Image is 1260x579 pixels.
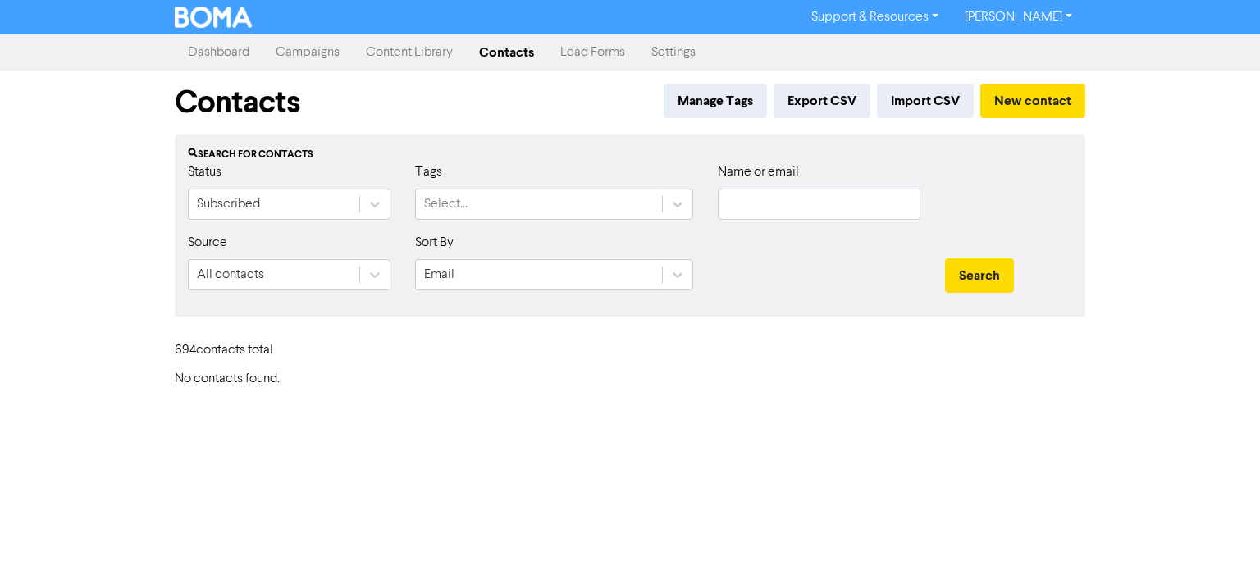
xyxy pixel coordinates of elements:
[798,4,952,30] a: Support & Resources
[197,194,260,214] div: Subscribed
[175,372,1085,387] h6: No contacts found.
[664,84,767,118] button: Manage Tags
[1178,500,1260,579] iframe: Chat Widget
[175,343,306,358] h6: 694 contact s total
[547,36,638,69] a: Lead Forms
[424,194,468,214] div: Select...
[197,265,264,285] div: All contacts
[175,84,300,121] h1: Contacts
[638,36,709,69] a: Settings
[175,7,252,28] img: BOMA Logo
[718,162,799,182] label: Name or email
[188,148,1072,162] div: Search for contacts
[188,162,221,182] label: Status
[188,233,227,253] label: Source
[980,84,1085,118] button: New contact
[945,258,1014,293] button: Search
[424,265,454,285] div: Email
[353,36,466,69] a: Content Library
[952,4,1085,30] a: [PERSON_NAME]
[175,36,262,69] a: Dashboard
[774,84,870,118] button: Export CSV
[877,84,974,118] button: Import CSV
[415,233,454,253] label: Sort By
[466,36,547,69] a: Contacts
[415,162,442,182] label: Tags
[262,36,353,69] a: Campaigns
